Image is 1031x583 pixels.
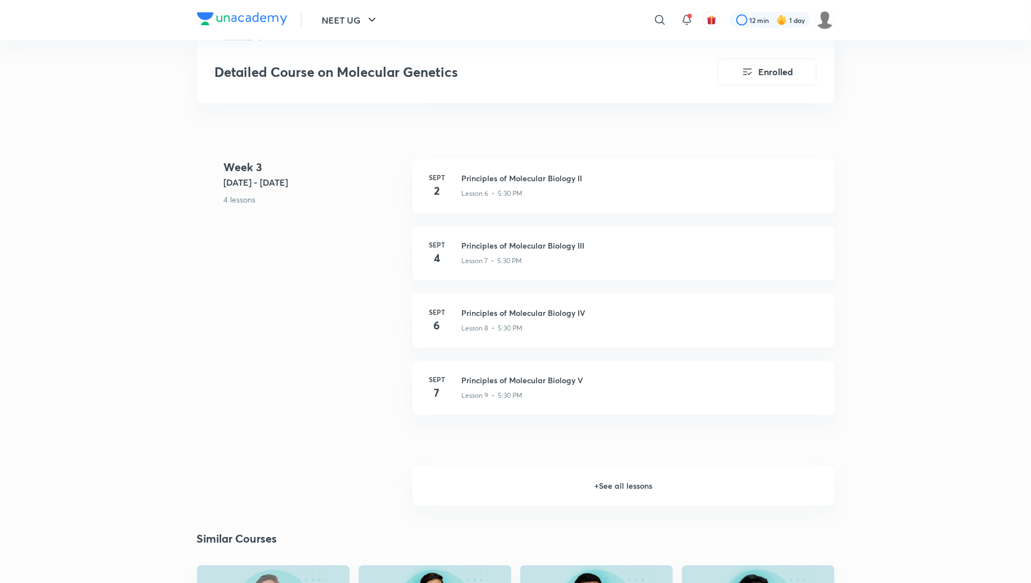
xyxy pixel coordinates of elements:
[426,318,448,334] h4: 6
[224,159,404,176] h4: Week 3
[462,173,821,185] h3: Principles of Molecular Biology II
[426,240,448,250] h6: Sept
[462,240,821,252] h3: Principles of Molecular Biology III
[462,391,523,401] p: Lesson 9 • 5:30 PM
[462,324,523,334] p: Lesson 8 • 5:30 PM
[197,12,287,29] a: Company Logo
[197,12,287,26] img: Company Logo
[462,189,523,199] p: Lesson 6 • 5:30 PM
[413,361,835,429] a: Sept7Principles of Molecular Biology VLesson 9 • 5:30 PM
[776,15,787,26] img: streak
[426,385,448,402] h4: 7
[426,173,448,183] h6: Sept
[413,159,835,227] a: Sept2Principles of Molecular Biology IILesson 6 • 5:30 PM
[462,307,821,319] h3: Principles of Molecular Biology IV
[718,58,817,85] button: Enrolled
[815,11,835,30] img: Siddharth Mitra
[413,467,835,506] h6: + See all lessons
[426,250,448,267] h4: 4
[462,375,821,387] h3: Principles of Molecular Biology V
[315,9,386,31] button: NEET UG
[426,307,448,318] h6: Sept
[426,375,448,385] h6: Sept
[224,176,404,190] h5: [DATE] - [DATE]
[215,64,654,80] h3: Detailed Course on Molecular Genetics
[413,294,835,361] a: Sept6Principles of Molecular Biology IVLesson 8 • 5:30 PM
[703,11,721,29] button: avatar
[707,15,717,25] img: avatar
[224,194,404,206] p: 4 lessons
[413,227,835,294] a: Sept4Principles of Molecular Biology IIILesson 7 • 5:30 PM
[426,183,448,200] h4: 2
[462,256,523,267] p: Lesson 7 • 5:30 PM
[197,531,277,548] h2: Similar Courses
